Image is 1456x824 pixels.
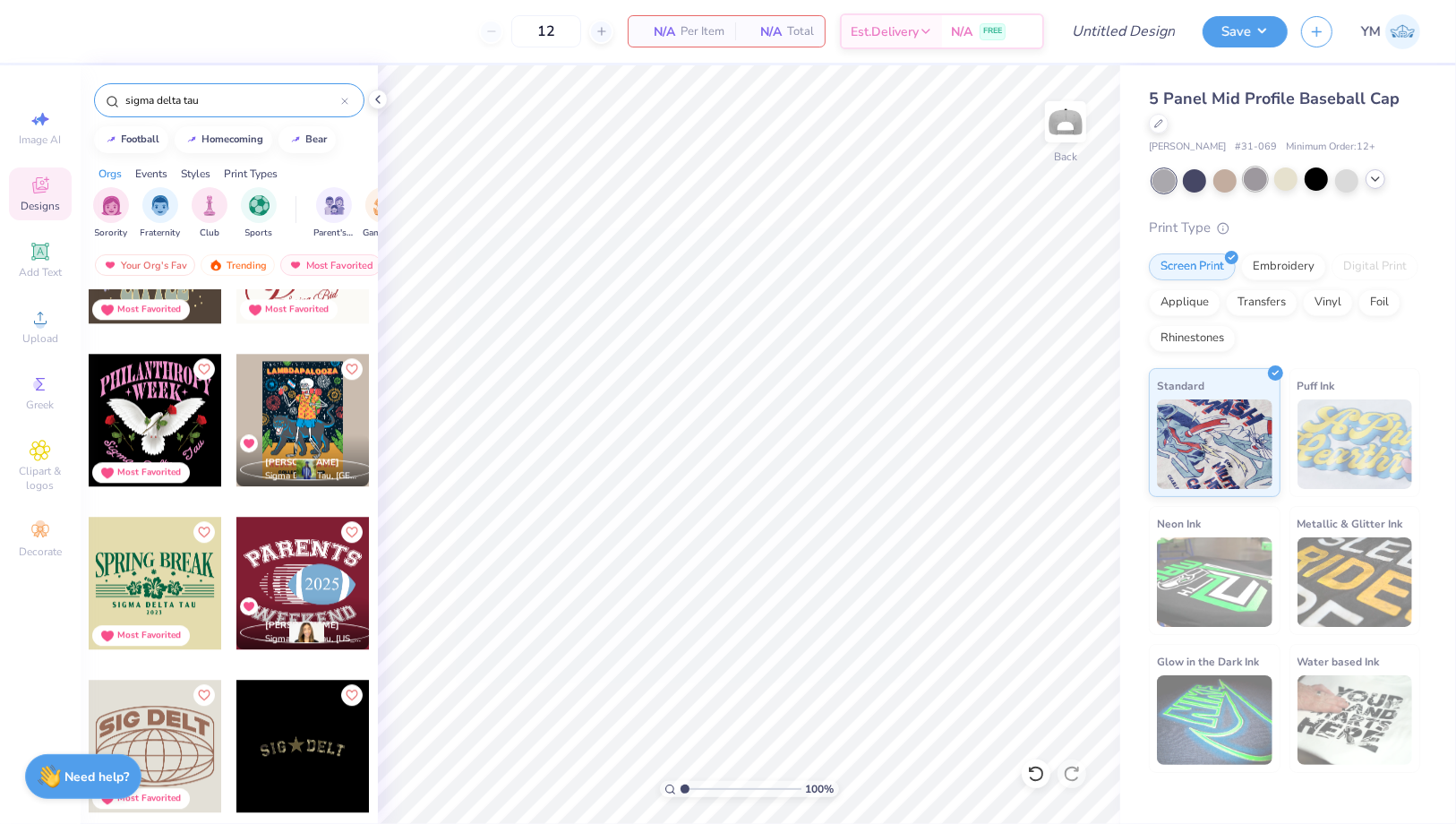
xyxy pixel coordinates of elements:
div: Applique [1149,289,1220,316]
button: filter button [313,187,355,240]
span: Standard [1157,376,1204,395]
img: Fraternity Image [150,195,170,216]
span: Game Day [363,227,404,240]
button: filter button [363,187,404,240]
button: bear [278,126,336,153]
span: N/A [746,22,782,41]
span: Upload [22,331,58,346]
input: Untitled Design [1058,13,1189,49]
img: Back [1048,104,1083,140]
div: Transfers [1226,289,1298,316]
img: Club Image [200,195,219,216]
div: Most Favorited [265,303,329,316]
button: Like [341,358,363,380]
img: Standard [1157,399,1272,489]
button: football [94,126,168,153]
div: Embroidery [1241,253,1326,280]
div: Foil [1358,289,1400,316]
span: 100 % [806,781,835,797]
div: Print Types [224,166,278,182]
span: Neon Ink [1157,514,1201,533]
span: Decorate [19,545,62,559]
div: Most Favorited [280,254,381,276]
div: Back [1054,149,1077,165]
span: Sports [245,227,273,240]
img: trend_line.gif [104,134,118,145]
img: trending.gif [209,259,223,271]
div: Most Favorited [117,303,181,316]
span: Water based Ink [1298,652,1380,671]
button: filter button [93,187,129,240]
button: Save [1203,16,1288,47]
img: Game Day Image [373,195,394,216]
span: [PERSON_NAME] [265,619,339,631]
span: Per Item [681,22,724,41]
button: Like [193,358,215,380]
div: Events [135,166,167,182]
span: Parent's Weekend [313,227,355,240]
div: Rhinestones [1149,325,1236,352]
button: filter button [141,187,181,240]
span: N/A [951,22,972,41]
span: Est. Delivery [851,22,919,41]
img: Parent's Weekend Image [324,195,345,216]
div: homecoming [202,134,264,144]
img: most_fav.gif [103,259,117,271]
button: homecoming [175,126,272,153]
span: Puff Ink [1298,376,1335,395]
button: filter button [192,187,227,240]
span: Add Text [19,265,62,279]
div: bear [306,134,328,144]
div: Vinyl [1303,289,1353,316]
button: Like [341,684,363,706]
img: most_fav.gif [288,259,303,271]
strong: Need help? [65,768,130,785]
span: Designs [21,199,60,213]
div: filter for Fraternity [141,187,181,240]
span: Clipart & logos [9,464,72,493]
img: Metallic & Glitter Ink [1298,537,1413,627]
span: Glow in the Dark Ink [1157,652,1259,671]
span: 5 Panel Mid Profile Baseball Cap [1149,88,1400,109]
span: [PERSON_NAME] [1149,140,1226,155]
div: Trending [201,254,275,276]
img: Puff Ink [1298,399,1413,489]
button: Like [193,521,215,543]
div: Orgs [98,166,122,182]
div: Print Type [1149,218,1420,238]
span: Image AI [20,133,62,147]
div: football [122,134,160,144]
div: Styles [181,166,210,182]
span: Sorority [95,227,128,240]
div: filter for Sorority [93,187,129,240]
img: Water based Ink [1298,675,1413,765]
span: Fraternity [141,227,181,240]
span: Total [787,22,814,41]
div: filter for Sports [241,187,277,240]
span: Metallic & Glitter Ink [1298,514,1403,533]
img: trend_line.gif [184,134,199,145]
span: Sigma Delta Tau, [GEOGRAPHIC_DATA][US_STATE] at [GEOGRAPHIC_DATA] [265,469,362,483]
button: Like [193,684,215,706]
div: Most Favorited [117,792,181,805]
span: YM [1361,21,1381,42]
div: Digital Print [1332,253,1418,280]
span: FREE [983,25,1002,38]
div: filter for Club [192,187,227,240]
span: N/A [639,22,675,41]
img: trend_line.gif [288,134,303,145]
div: Your Org's Fav [95,254,195,276]
a: YM [1361,14,1420,49]
span: # 31-069 [1235,140,1277,155]
img: Yasmine Manno [1385,14,1420,49]
span: Club [200,227,219,240]
button: Like [341,521,363,543]
div: filter for Parent's Weekend [313,187,355,240]
span: Minimum Order: 12 + [1286,140,1375,155]
div: filter for Game Day [363,187,404,240]
img: Neon Ink [1157,537,1272,627]
input: – – [511,15,581,47]
input: Try "Alpha" [124,91,341,109]
img: Glow in the Dark Ink [1157,675,1272,765]
span: [PERSON_NAME] [265,456,339,468]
